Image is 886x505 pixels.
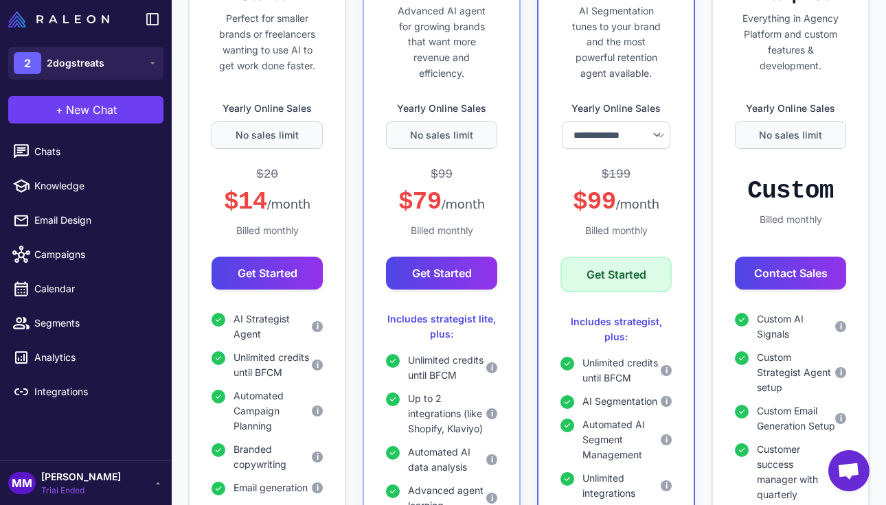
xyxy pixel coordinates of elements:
span: Chats [34,144,155,159]
span: Unlimited credits until BFCM [234,350,312,380]
a: Calendar [5,274,166,303]
span: Knowledge [34,178,155,193]
span: i [491,408,493,420]
span: Analytics [34,350,155,365]
button: Get Started [560,257,672,292]
span: Unlimited credits until BFCM [582,355,661,386]
span: /month [267,197,310,211]
span: /month [616,197,659,211]
div: 2 [14,52,41,74]
span: Branded copywriting [234,442,312,472]
span: i [666,480,668,492]
div: $14 [224,187,310,218]
span: i [317,320,319,333]
div: $199 [602,165,631,184]
p: Everything in Agency Platform and custom features & development. [735,11,846,73]
button: Get Started [212,257,323,290]
p: Perfect for smaller brands or freelancers wanting to use AI to get work done faster. [212,11,323,73]
a: Raleon Logo [8,11,115,27]
div: Billed monthly [386,223,497,238]
a: Campaigns [5,240,166,269]
div: Includes strategist lite, plus: [386,312,497,342]
span: Calendar [34,281,155,296]
div: Includes strategist, plus: [560,314,672,344]
span: Custom AI Signals [757,312,835,342]
span: Custom Strategist Agent setup [757,350,835,395]
span: No sales limit [759,128,822,143]
a: Knowledge [5,172,166,200]
span: /month [442,197,485,211]
span: i [491,454,493,466]
span: i [491,362,493,374]
p: AI Segmentation tunes to your brand and the most powerful retention agent available. [560,3,672,82]
span: Integrations [34,384,155,399]
label: Yearly Online Sales [560,101,672,116]
span: Automated Campaign Planning [234,388,312,434]
button: Get Started [386,257,497,290]
a: Integrations [5,377,166,406]
div: Open chat [828,450,870,491]
span: i [840,366,842,379]
div: Billed monthly [560,223,672,238]
div: Billed monthly [212,223,323,238]
span: i [491,492,493,504]
span: Automated AI Segment Management [582,417,661,462]
span: Automated AI data analysis [408,445,486,475]
span: i [317,359,319,371]
div: $79 [398,187,485,218]
span: No sales limit [410,128,473,143]
div: $20 [256,165,278,184]
span: i [317,405,319,417]
span: i [317,482,319,494]
p: Advanced AI agent for growing brands that want more revenue and efficiency. [386,3,497,82]
label: Yearly Online Sales [212,101,323,116]
div: Billed monthly [735,212,846,227]
a: Chats [5,137,166,166]
button: +New Chat [8,96,163,124]
span: Campaigns [34,247,155,262]
span: i [666,364,668,377]
div: $99 [573,187,659,218]
label: Yearly Online Sales [735,101,846,116]
span: AI Strategist Agent [234,312,312,342]
span: i [840,320,842,333]
span: Custom Email Generation Setup [757,403,835,434]
div: Custom [747,176,833,207]
span: [PERSON_NAME] [41,469,121,484]
span: 2dogstreats [47,56,104,71]
div: MM [8,472,36,494]
label: Yearly Online Sales [386,101,497,116]
div: $99 [431,165,453,184]
span: No sales limit [236,128,299,143]
span: Unlimited credits until BFCM [408,353,486,383]
span: i [666,434,668,446]
span: + [56,102,63,118]
span: Segments [34,316,155,331]
span: Email generation [234,480,308,495]
button: 22dogstreats [8,47,163,80]
span: Up to 2 integrations (like Shopify, Klaviyo) [408,391,486,436]
span: Unlimited integrations [582,471,661,501]
a: Email Design [5,206,166,235]
span: Email Design [34,213,155,228]
img: Raleon Logo [8,11,109,27]
a: Analytics [5,343,166,372]
span: AI Segmentation [582,394,657,409]
span: Trial Ended [41,484,121,497]
a: Segments [5,309,166,338]
span: i [666,395,668,408]
span: New Chat [66,102,117,118]
button: Contact Sales [735,257,846,290]
span: i [840,412,842,425]
span: i [317,451,319,463]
